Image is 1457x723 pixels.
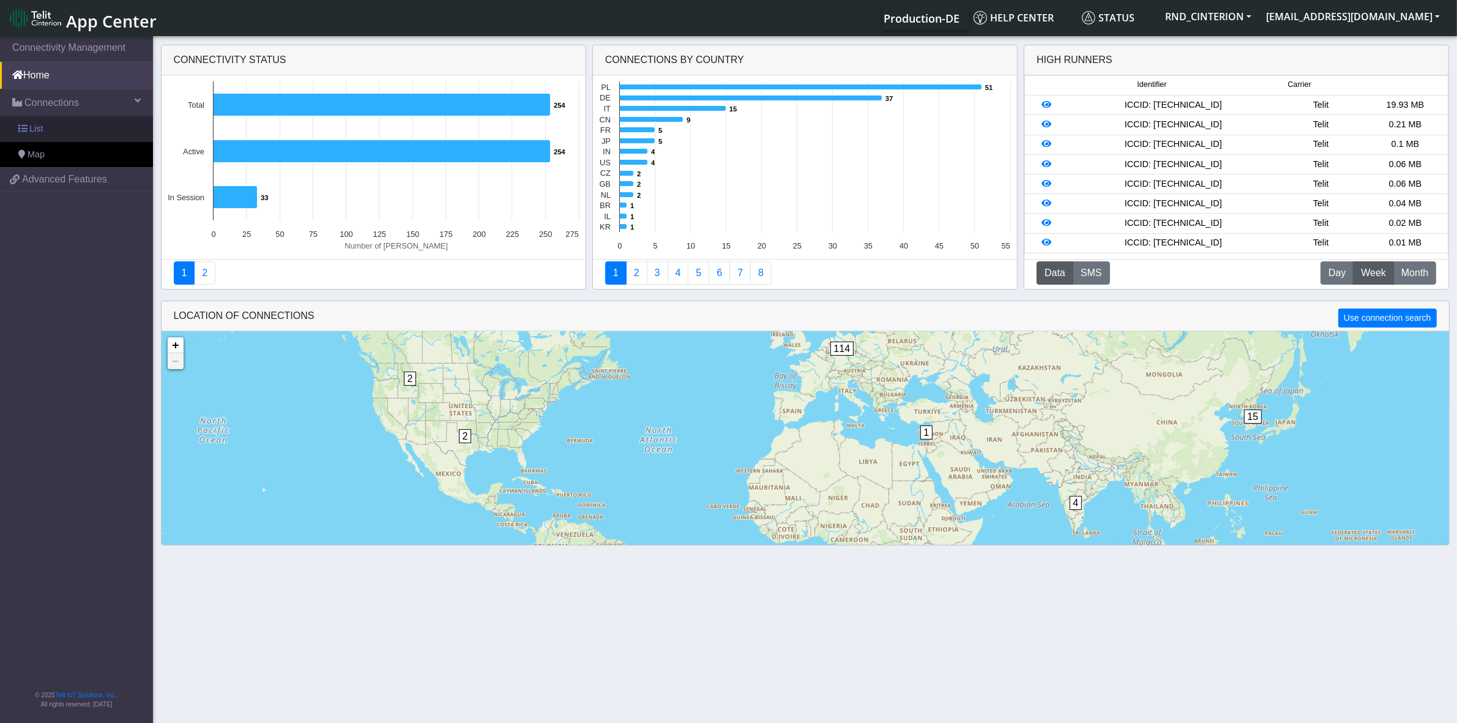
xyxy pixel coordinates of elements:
span: Identifier [1137,79,1166,91]
text: 33 [261,194,268,201]
a: Usage per Country [647,261,668,285]
text: IL [604,212,611,221]
span: Month [1401,266,1428,280]
text: 75 [308,230,317,239]
div: ICCID: [TECHNICAL_ID] [1068,99,1279,112]
text: 5 [658,138,662,145]
span: 114 [830,342,854,356]
text: 15 [729,105,737,113]
div: Telit [1279,118,1363,132]
span: 15 [1244,410,1262,424]
div: 0.1 MB [1363,138,1448,151]
text: 45 [935,241,944,250]
a: Connections By Carrier [668,261,689,285]
text: IT [603,104,611,113]
div: Telit [1279,138,1363,151]
button: Month [1393,261,1436,285]
img: status.svg [1082,11,1095,24]
span: App Center [66,10,157,32]
text: 254 [554,102,565,109]
text: 1 [630,213,634,220]
a: Help center [969,6,1077,30]
a: Usage by Carrier [688,261,709,285]
text: 225 [505,230,518,239]
text: 2 [637,192,641,199]
button: Week [1353,261,1394,285]
div: 0.01 MB [1363,236,1448,250]
a: Zoom in [168,337,184,353]
text: CN [599,115,610,124]
span: Help center [974,11,1054,24]
nav: Summary paging [174,261,573,285]
button: Day [1321,261,1354,285]
div: ICCID: [TECHNICAL_ID] [1068,197,1279,211]
div: 0.21 MB [1363,118,1448,132]
a: Your current platform instance [883,6,959,30]
text: 175 [439,230,452,239]
text: 51 [985,84,993,91]
text: 37 [885,95,893,102]
text: 4 [651,148,655,155]
text: 55 [1001,241,1010,250]
text: Number of [PERSON_NAME] [345,241,448,250]
text: 0 [617,241,622,250]
div: Connectivity status [162,45,586,75]
text: 35 [864,241,873,250]
a: 14 Days Trend [709,261,730,285]
text: 254 [554,148,565,155]
div: ICCID: [TECHNICAL_ID] [1068,138,1279,151]
text: CZ [600,168,611,178]
text: 150 [406,230,419,239]
button: RND_CINTERION [1158,6,1259,28]
text: 5 [653,241,657,250]
div: 0.04 MB [1363,197,1448,211]
text: 1 [630,202,634,209]
span: Week [1361,266,1386,280]
div: Telit [1279,217,1363,230]
a: App Center [10,5,155,31]
text: 25 [242,230,251,239]
text: 125 [373,230,386,239]
text: 5 [658,127,662,134]
div: 0.06 MB [1363,178,1448,191]
span: Connections [24,96,79,110]
span: 2 [404,372,417,386]
div: ICCID: [TECHNICAL_ID] [1068,217,1279,230]
span: List [29,122,43,136]
button: [EMAIL_ADDRESS][DOMAIN_NAME] [1259,6,1447,28]
button: Use connection search [1338,309,1436,328]
text: NL [600,190,610,200]
text: 275 [565,230,578,239]
a: Zoom out [168,353,184,369]
text: 15 [722,241,731,250]
div: High Runners [1037,53,1112,67]
div: Telit [1279,236,1363,250]
a: Connectivity status [174,261,195,285]
a: Telit IoT Solutions, Inc. [55,692,116,699]
text: Active [183,147,204,156]
div: LOCATION OF CONNECTIONS [162,301,1449,331]
text: 30 [829,241,837,250]
text: 40 [900,241,908,250]
text: 2 [637,170,641,178]
span: 2 [459,429,472,443]
text: 0 [211,230,215,239]
text: 1 [630,223,634,231]
button: Data [1037,261,1073,285]
span: 4 [1070,496,1083,510]
text: 200 [472,230,485,239]
span: Carrier [1288,79,1311,91]
text: In Session [168,193,204,202]
text: 100 [340,230,352,239]
text: 50 [971,241,979,250]
button: SMS [1073,261,1110,285]
nav: Summary paging [605,261,1005,285]
text: 50 [275,230,284,239]
div: ICCID: [TECHNICAL_ID] [1068,236,1279,250]
text: BR [600,201,611,210]
div: Telit [1279,197,1363,211]
a: Status [1077,6,1158,30]
a: Deployment status [194,261,215,285]
a: Connections By Country [605,261,627,285]
div: ICCID: [TECHNICAL_ID] [1068,118,1279,132]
